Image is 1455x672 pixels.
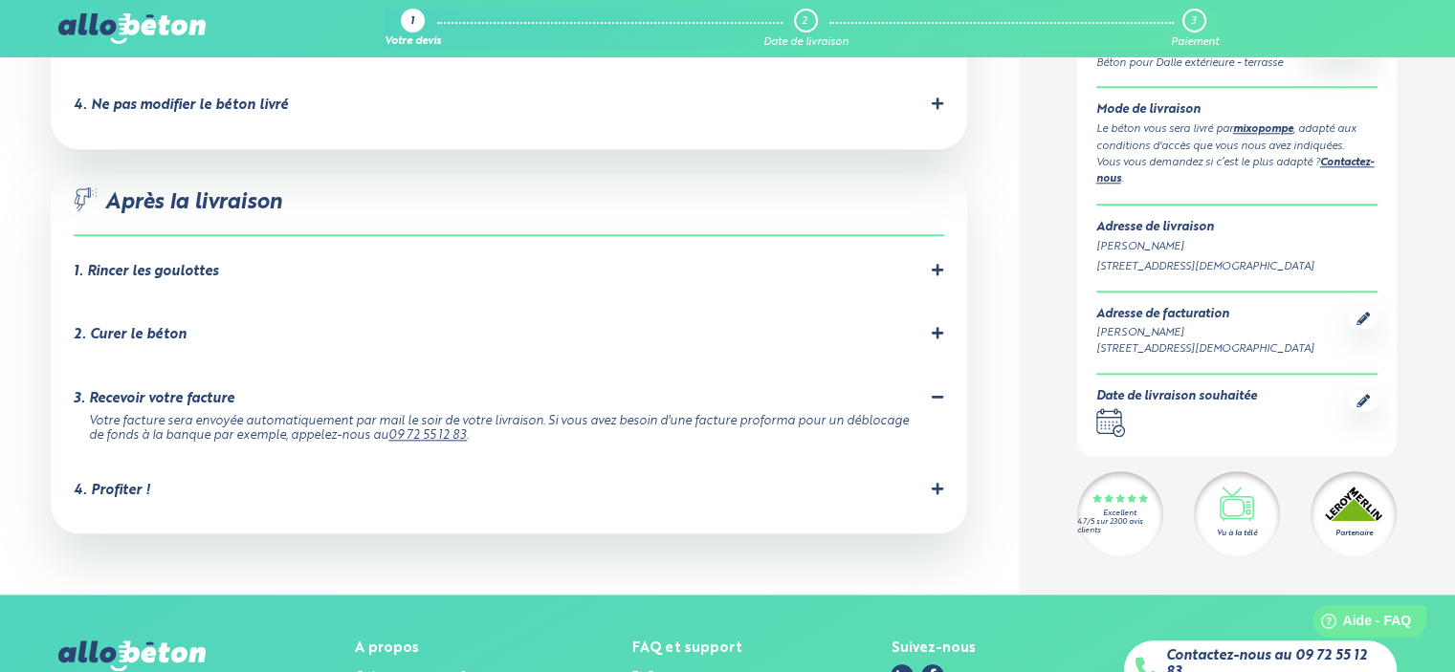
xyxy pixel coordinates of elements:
a: mixopompe [1233,124,1293,135]
div: Le béton vous sera livré par , adapté aux conditions d'accès que vous nous avez indiquées. [1096,121,1378,155]
div: Votre facture sera envoyée automatiquement par mail le soir de votre livraison. Si vous avez beso... [89,415,921,443]
iframe: Help widget launcher [1285,597,1434,651]
div: Partenaire [1335,528,1373,539]
img: allobéton [58,640,206,671]
div: 4.7/5 sur 2300 avis clients [1077,518,1163,535]
div: 2 [802,15,807,28]
div: Excellent [1103,509,1136,518]
div: Mode de livraison [1096,103,1378,118]
div: [STREET_ADDRESS][DEMOGRAPHIC_DATA] [1096,341,1314,358]
a: 2 Date de livraison [763,9,849,49]
div: Vous vous demandez si c’est le plus adapté ? . [1096,155,1378,189]
a: 09 72 55 12 83 [388,429,467,442]
div: 1 [410,16,414,29]
img: allobéton [58,13,206,44]
div: Suivez-nous [891,640,975,657]
div: [PERSON_NAME] [1096,325,1314,341]
div: [STREET_ADDRESS][DEMOGRAPHIC_DATA] [1096,259,1378,275]
div: Vu à la télé [1217,528,1257,539]
div: 4. Profiter ! [74,483,150,499]
div: FAQ et support [632,640,742,657]
div: 3 [1191,15,1196,28]
div: [PERSON_NAME] [1096,239,1378,255]
div: Adresse de livraison [1096,221,1378,235]
div: Date de livraison souhaitée [1096,390,1257,404]
div: Après la livraison [74,187,944,236]
div: Béton pour Dalle extérieure - terrasse [1096,54,1283,71]
div: 4. Ne pas modifier le béton livré [74,98,288,114]
div: 3. Recevoir votre facture [74,391,234,407]
div: Paiement [1170,36,1218,49]
div: 2. Curer le béton [74,327,187,343]
a: 3 Paiement [1170,9,1218,49]
div: Date de livraison [763,36,849,49]
div: Votre devis [385,36,441,49]
div: A propos [355,640,483,657]
a: 1 Votre devis [385,9,441,49]
div: 1. Rincer les goulottes [74,264,218,280]
div: Adresse de facturation [1096,307,1314,321]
